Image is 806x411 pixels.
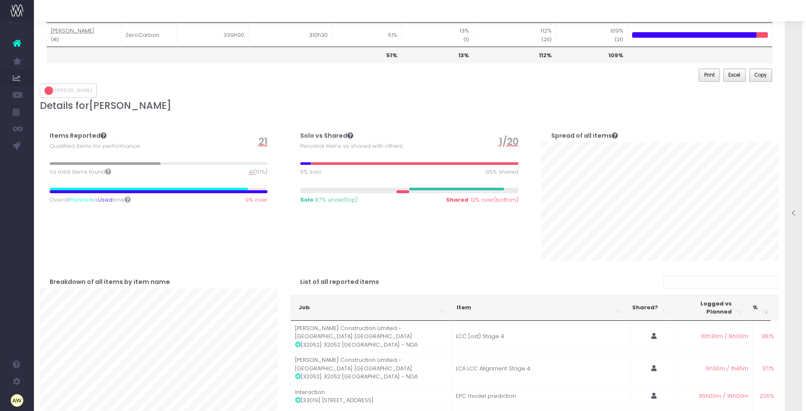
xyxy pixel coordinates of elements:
span: Qualified items for performance [50,142,140,150]
th: Logged vs Planned: activate to sort column ascending [671,295,745,321]
td: 112% [474,23,556,47]
span: Vs total items found [50,168,111,176]
span: 371% [762,364,774,373]
span: (51%) [249,168,268,176]
td: 109% [556,23,628,47]
th: 112% [474,47,556,63]
span: Excel [728,71,740,79]
span: 41 [249,168,254,176]
th: 51% [332,47,402,63]
span: (top) [300,196,358,204]
span: 30h30m / 8h00m [700,332,748,341]
td: ZeroCarbon [121,23,177,47]
small: (41) [51,35,59,43]
th: 13% [402,47,474,63]
span: 6h30m / 1h45m [706,364,748,373]
span: (bottom) [446,196,519,204]
span: [PERSON_NAME] [89,100,171,111]
strong: Solo [300,196,313,204]
span: 225% [760,392,774,400]
span: 12% over [470,196,494,204]
span: 1 [499,134,502,149]
small: (20) [541,35,552,43]
span: 381% [761,332,774,341]
span: 87% under [315,196,344,204]
span: 95% shared [485,168,519,176]
span: Copy [754,71,767,79]
h4: List of all reported items [300,278,379,286]
span: Used [98,196,112,204]
h4: Spread of all items [551,132,618,139]
td: 310h30 [249,23,332,47]
span: 36h00m / 16h00m [698,392,748,400]
th: Item: activate to sort column ascending [449,295,625,321]
th: Job: activate to sort column ascending [291,295,449,321]
button: Print [699,69,720,82]
span: [PERSON_NAME] Construction Limited - [GEOGRAPHIC_DATA] [GEOGRAPHIC_DATA] [295,356,447,372]
span: Overall vs time [50,196,131,204]
span: 21 [259,134,268,149]
span: 20 [507,134,519,149]
h4: Items Reported [50,132,106,139]
h4: Solo vs Shared [300,132,353,139]
th: 109% [556,47,628,63]
button: Excel [723,69,746,82]
span: Personal items vs shared with others [300,142,403,150]
span: [32052] 32052 [GEOGRAPHIC_DATA] - NDA [295,372,418,381]
img: images/default_profile_image.png [11,394,23,407]
h4: Breakdown of all items by item name [50,278,170,286]
td: LCC (ost) Stage 4 [452,321,630,353]
abbr: [PERSON_NAME] [51,27,95,35]
span: Interaction [295,388,325,397]
th: %: activate to sort column ascending [745,295,771,321]
td: 339h00 [177,23,248,47]
span: [32052] 32052 [GEOGRAPHIC_DATA] - NDA [295,341,418,349]
span: [33019] [STREET_ADDRESS] [295,396,374,405]
span: 9% over [245,196,268,204]
span: Print [704,71,715,79]
td: 13% [402,23,474,47]
small: (21) [615,35,623,43]
small: (1) [463,35,469,43]
span: [PERSON_NAME] Construction Limited - [GEOGRAPHIC_DATA] [GEOGRAPHIC_DATA] [295,324,447,341]
th: Shared?: activate to sort column ascending [625,295,671,321]
strong: Shared [446,196,469,204]
span: / [499,134,519,149]
td: 51% [332,23,402,47]
td: EPC model prediction [452,384,630,408]
td: LCA LCC Alignment Stage 4 [452,352,630,384]
span: Planned [70,196,92,204]
h3: Details for [40,100,779,111]
span: 5% solo [300,168,321,176]
button: Copy [749,69,772,82]
button: [PERSON_NAME] [40,83,97,98]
